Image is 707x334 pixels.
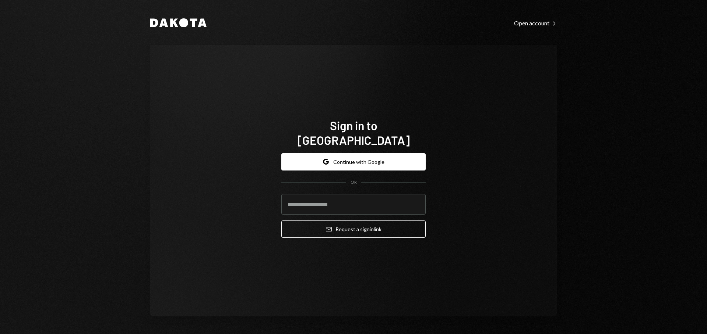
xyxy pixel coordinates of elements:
[281,153,426,170] button: Continue with Google
[514,19,557,27] a: Open account
[281,118,426,147] h1: Sign in to [GEOGRAPHIC_DATA]
[351,179,357,186] div: OR
[281,220,426,238] button: Request a signinlink
[514,19,557,27] div: Open account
